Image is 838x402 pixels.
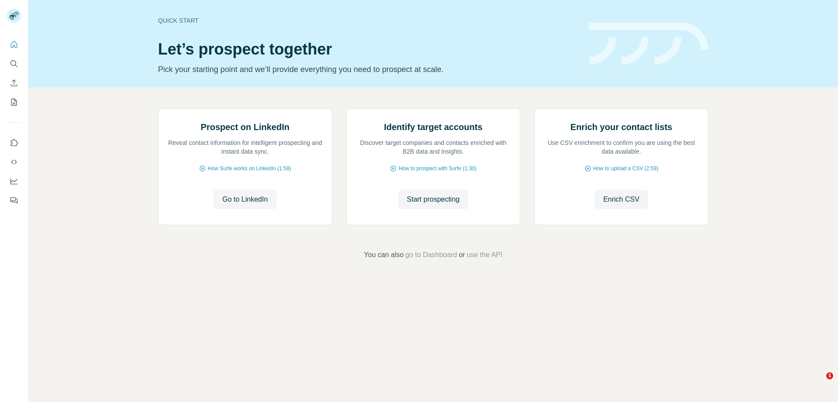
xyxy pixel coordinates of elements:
button: Search [7,56,21,72]
span: How to prospect with Surfe (1:30) [398,165,476,172]
button: Go to LinkedIn [213,190,276,209]
span: How to upload a CSV (2:59) [593,165,658,172]
button: use the API [467,250,502,260]
iframe: Intercom live chat [808,372,829,393]
button: Use Surfe API [7,154,21,170]
button: My lists [7,94,21,110]
h1: Let’s prospect together [158,41,579,58]
button: Start prospecting [398,190,468,209]
button: Enrich CSV [594,190,648,209]
span: Start prospecting [407,194,460,205]
button: Enrich CSV [7,75,21,91]
p: Pick your starting point and we’ll provide everything you need to prospect at scale. [158,63,579,76]
span: You can also [364,250,404,260]
span: How Surfe works on LinkedIn (1:58) [208,165,291,172]
p: Reveal contact information for intelligent prospecting and instant data sync. [167,138,323,156]
h2: Prospect on LinkedIn [201,121,289,133]
div: Quick start [158,16,579,25]
span: Go to LinkedIn [222,194,268,205]
button: Dashboard [7,173,21,189]
p: Use CSV enrichment to confirm you are using the best data available. [543,138,699,156]
span: Enrich CSV [603,194,639,205]
p: Discover target companies and contacts enriched with B2B data and insights. [355,138,511,156]
button: Use Surfe on LinkedIn [7,135,21,151]
span: or [459,250,465,260]
button: Quick start [7,37,21,52]
span: 1 [826,372,833,379]
h2: Identify target accounts [384,121,483,133]
button: go to Dashboard [405,250,457,260]
h2: Enrich your contact lists [570,121,672,133]
button: Feedback [7,192,21,208]
img: banner [589,23,708,65]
